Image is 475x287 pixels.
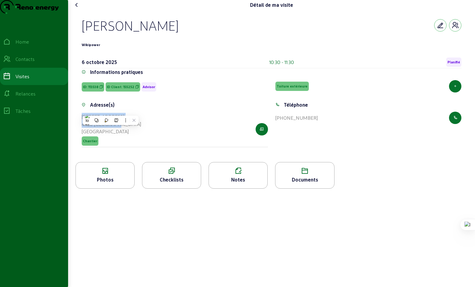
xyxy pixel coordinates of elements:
[447,60,460,64] span: Planifié
[250,1,293,9] div: Détail de ma visite
[90,68,143,76] div: Informations pratiques
[83,139,97,143] span: Chantier
[15,73,29,80] div: Visites
[269,58,294,66] div: 10:30 - 11:30
[90,101,114,109] div: Adresse(s)
[82,41,100,49] div: Wikipower
[82,120,141,128] div: 4420 [GEOGRAPHIC_DATA]
[15,55,35,63] div: Contacts
[82,128,141,135] div: [GEOGRAPHIC_DATA]
[284,101,308,109] div: Téléphone
[76,176,134,183] div: Photos
[209,176,267,183] div: Notes
[82,58,117,66] div: 6 octobre 2025
[15,38,29,45] div: Home
[275,114,318,122] div: [PHONE_NUMBER]
[275,176,334,183] div: Documents
[142,176,201,183] div: Checklists
[143,85,155,89] span: Advisor
[83,85,98,89] span: ID: 113538
[15,107,31,115] div: Tâches
[82,113,141,120] div: [STREET_ADDRESS]
[277,84,308,88] span: Toiture extérieure
[82,17,179,33] div: [PERSON_NAME]
[107,85,134,89] span: ID Client: 155252
[15,90,36,97] div: Relances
